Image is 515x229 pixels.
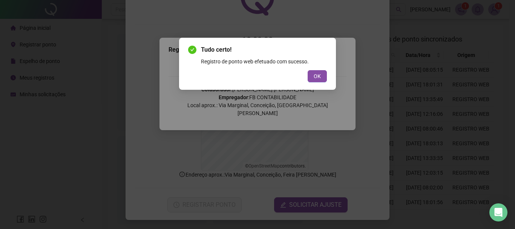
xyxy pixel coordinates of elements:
span: Tudo certo! [201,45,327,54]
div: Registro de ponto web efetuado com sucesso. [201,57,327,66]
button: OK [308,70,327,82]
div: Open Intercom Messenger [489,203,507,221]
span: OK [314,72,321,80]
span: check-circle [188,46,196,54]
